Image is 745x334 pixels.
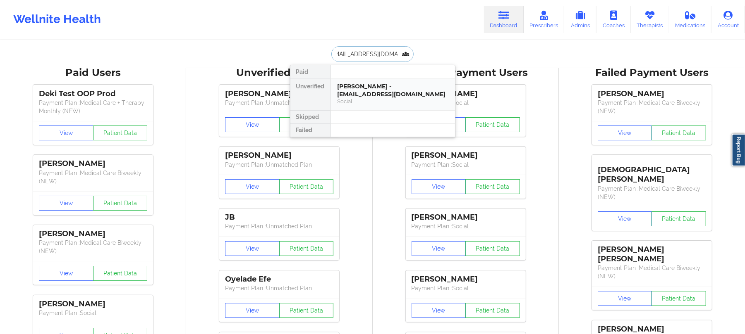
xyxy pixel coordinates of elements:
a: Coaches [596,6,631,33]
button: Patient Data [93,196,148,211]
p: Payment Plan : Medical Care Biweekly (NEW) [39,169,147,185]
div: Unverified Users [192,66,367,79]
p: Payment Plan : Medical Care Biweekly (NEW) [39,239,147,255]
a: Admins [564,6,596,33]
button: Patient Data [93,266,148,281]
p: Payment Plan : Social [412,284,520,292]
div: Failed Payment Users [565,66,739,79]
button: View [412,303,466,318]
a: Report Bug [732,134,745,166]
button: Patient Data [465,241,520,256]
button: View [225,241,280,256]
button: View [412,179,466,194]
div: [PERSON_NAME] [225,89,333,99]
p: Payment Plan : Unmatched Plan [225,284,333,292]
p: Payment Plan : Unmatched Plan [225,161,333,169]
p: Payment Plan : Social [412,99,520,107]
p: Payment Plan : Medical Care + Therapy Monthly (NEW) [39,99,147,115]
button: Patient Data [652,211,706,226]
div: [PERSON_NAME] [39,299,147,309]
button: View [412,241,466,256]
p: Payment Plan : Social [39,309,147,317]
button: View [225,117,280,132]
a: Account [711,6,745,33]
p: Payment Plan : Medical Care Biweekly (NEW) [598,264,706,280]
button: View [598,211,652,226]
p: Payment Plan : Medical Care Biweekly (NEW) [598,99,706,115]
div: [PERSON_NAME] [598,89,706,99]
div: [PERSON_NAME] [39,159,147,168]
div: Skipped [290,111,331,124]
button: View [39,266,93,281]
p: Payment Plan : Social [412,161,520,169]
div: [PERSON_NAME] [412,151,520,160]
div: [PERSON_NAME] [412,89,520,99]
div: [PERSON_NAME] [PERSON_NAME] [598,245,706,264]
div: Skipped Payment Users [378,66,553,79]
div: [PERSON_NAME] [412,275,520,284]
div: [PERSON_NAME] - [EMAIL_ADDRESS][DOMAIN_NAME] [338,83,448,98]
button: Patient Data [652,126,706,140]
button: View [39,126,93,140]
button: View [39,196,93,211]
div: [DEMOGRAPHIC_DATA][PERSON_NAME] [598,159,706,184]
div: Deki Test OOP Prod [39,89,147,99]
div: JB [225,213,333,222]
div: Paid [290,65,331,78]
a: Dashboard [484,6,524,33]
button: Patient Data [279,303,334,318]
p: Payment Plan : Unmatched Plan [225,222,333,230]
div: [PERSON_NAME] [225,151,333,160]
button: Patient Data [652,291,706,306]
p: Payment Plan : Unmatched Plan [225,99,333,107]
div: Paid Users [6,66,180,79]
button: Patient Data [93,126,148,140]
p: Payment Plan : Social [412,222,520,230]
p: Payment Plan : Medical Care Biweekly (NEW) [598,185,706,201]
a: Prescribers [524,6,565,33]
button: Patient Data [279,241,334,256]
button: Patient Data [279,117,334,132]
div: Failed [290,124,331,137]
button: Patient Data [465,179,520,194]
div: [PERSON_NAME] [412,213,520,222]
div: Social [338,98,448,105]
button: View [225,303,280,318]
button: View [225,179,280,194]
div: Unverified [290,78,331,111]
button: Patient Data [465,117,520,132]
a: Medications [669,6,712,33]
button: Patient Data [279,179,334,194]
button: Patient Data [465,303,520,318]
a: Therapists [631,6,669,33]
div: Oyelade Efe [225,275,333,284]
div: [PERSON_NAME] [39,229,147,239]
button: View [598,291,652,306]
button: View [598,126,652,140]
